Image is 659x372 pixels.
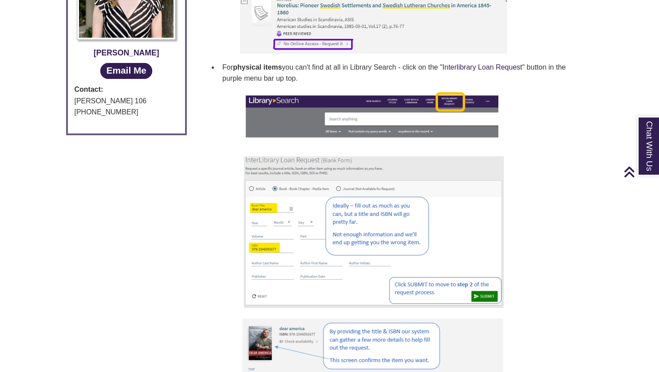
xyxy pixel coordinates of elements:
a: Email Me [100,63,152,78]
a: Interlibrary Loan Request [442,63,522,71]
div: [PERSON_NAME] [75,47,179,59]
div: [PERSON_NAME] 106 [75,95,179,107]
strong: Contact: [75,84,179,95]
a: Back to Top [623,166,657,178]
li: For you can't find at all in Library Search - click on the " " button in the purple menu bar up top. [219,58,590,88]
div: [PHONE_NUMBER] [75,106,179,118]
strong: physical items [233,63,282,71]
